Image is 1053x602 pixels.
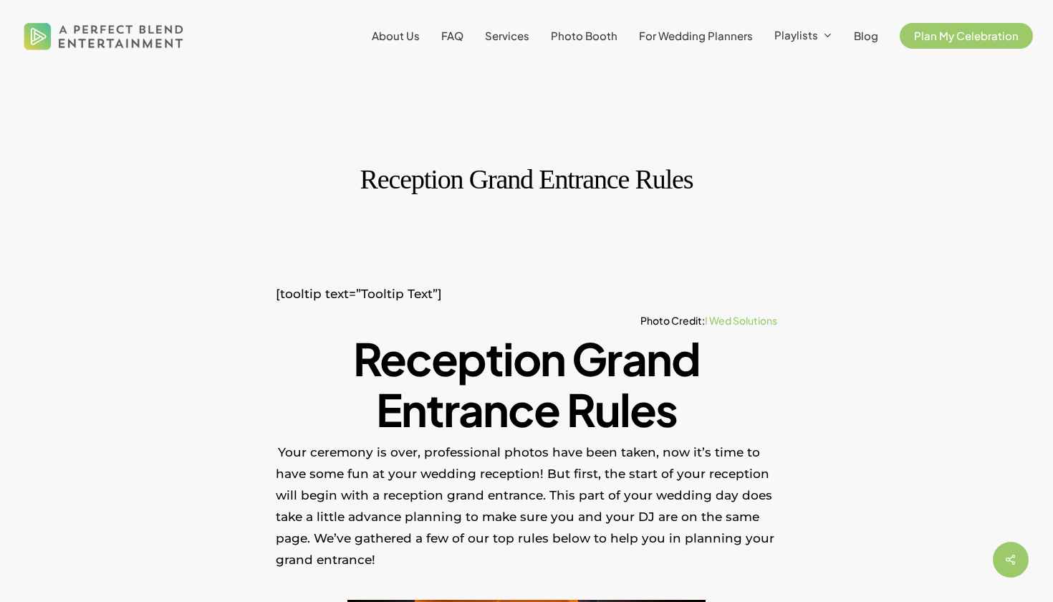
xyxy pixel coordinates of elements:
h1: Reception Grand Entrance Rules [276,149,777,209]
span: Photo Booth [551,29,617,42]
span: Plan My Celebration [914,29,1019,42]
span: About Us [372,29,420,42]
span: Blog [854,29,878,42]
span: Playlists [774,28,818,42]
a: I Wed Solutions [705,314,777,327]
a: About Us [372,30,420,42]
a: Services [485,30,529,42]
strong: Reception Grand Entrance Rules [353,330,700,437]
p: Your ceremony is over, professional photos have been taken, now it’s time to have some fun at you... [276,441,777,589]
span: Services [485,29,529,42]
a: FAQ [441,30,463,42]
img: A Perfect Blend Entertainment [20,10,188,62]
span: For Wedding Planners [639,29,753,42]
a: Plan My Celebration [900,30,1033,42]
a: Playlists [774,29,832,42]
h6: Photo Credit: [276,312,777,329]
a: Photo Booth [551,30,617,42]
a: For Wedding Planners [639,30,753,42]
a: Blog [854,30,878,42]
span: FAQ [441,29,463,42]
